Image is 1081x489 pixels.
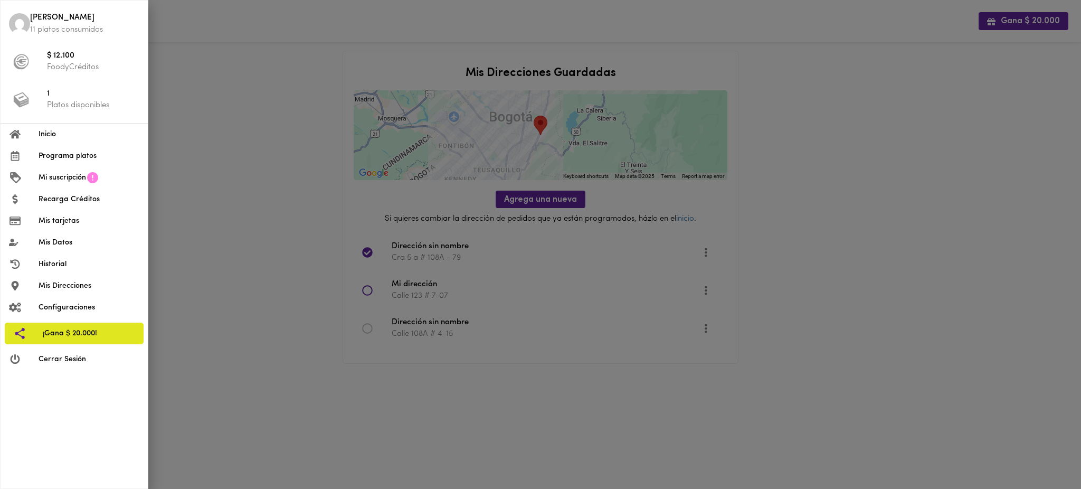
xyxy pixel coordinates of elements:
span: Mis Datos [39,237,139,248]
span: Mis tarjetas [39,215,139,227]
p: 11 platos consumidos [30,24,139,35]
span: Mi suscripción [39,172,86,183]
span: 1 [47,88,139,100]
span: Mis Direcciones [39,280,139,291]
span: Configuraciones [39,302,139,313]
p: FoodyCréditos [47,62,139,73]
span: Programa platos [39,151,139,162]
span: Recarga Créditos [39,194,139,205]
span: $ 12.100 [47,50,139,62]
span: Historial [39,259,139,270]
img: foody-creditos-black.png [13,54,29,70]
span: Cerrar Sesión [39,354,139,365]
span: Inicio [39,129,139,140]
span: ¡Gana $ 20.000! [43,328,135,339]
span: [PERSON_NAME] [30,12,139,24]
p: Platos disponibles [47,100,139,111]
img: platos_menu.png [13,92,29,108]
iframe: Messagebird Livechat Widget [1020,428,1070,478]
